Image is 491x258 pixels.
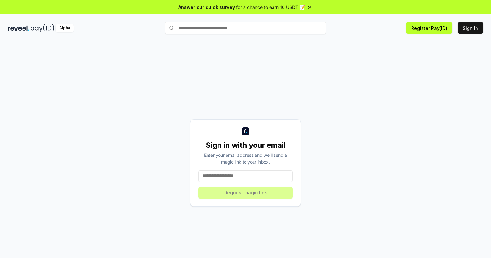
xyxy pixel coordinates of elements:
div: Sign in with your email [198,140,293,150]
div: Alpha [56,24,74,32]
span: for a chance to earn 10 USDT 📝 [236,4,305,11]
button: Sign In [458,22,483,34]
button: Register Pay(ID) [406,22,452,34]
div: Enter your email address and we’ll send a magic link to your inbox. [198,152,293,165]
span: Answer our quick survey [178,4,235,11]
img: reveel_dark [8,24,29,32]
img: pay_id [31,24,54,32]
img: logo_small [242,127,249,135]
